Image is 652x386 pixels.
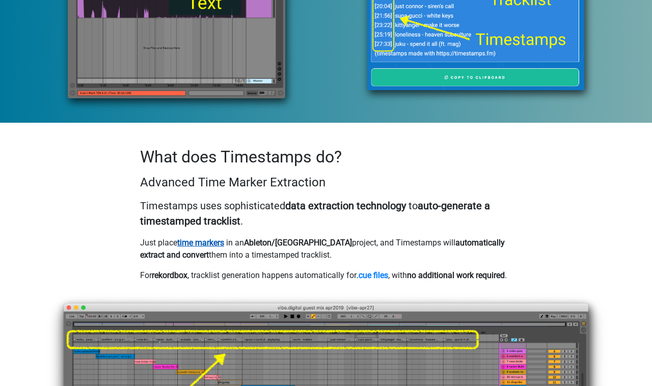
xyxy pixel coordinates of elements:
[140,198,512,229] p: Timestamps uses sophisticated to .
[407,270,505,280] strong: no additional work required
[152,270,187,280] strong: rekordbox
[140,237,512,261] p: Just place in an project, and Timestamps will them into a timestamped tracklist.
[140,200,490,227] strong: auto-generate a timestamped tracklist
[140,238,505,260] strong: automatically extract and convert
[177,238,224,247] a: time markers
[140,269,512,282] p: For , tracklist generation happens automatically for , with .
[140,147,512,167] h2: What does Timestamps do?
[357,270,388,280] a: .cue files
[244,238,352,247] strong: Ableton/[GEOGRAPHIC_DATA]
[285,200,406,212] strong: data extraction technology
[140,175,512,190] h4: Advanced Time Marker Extraction
[601,335,640,374] iframe: Drift Widget Chat Controller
